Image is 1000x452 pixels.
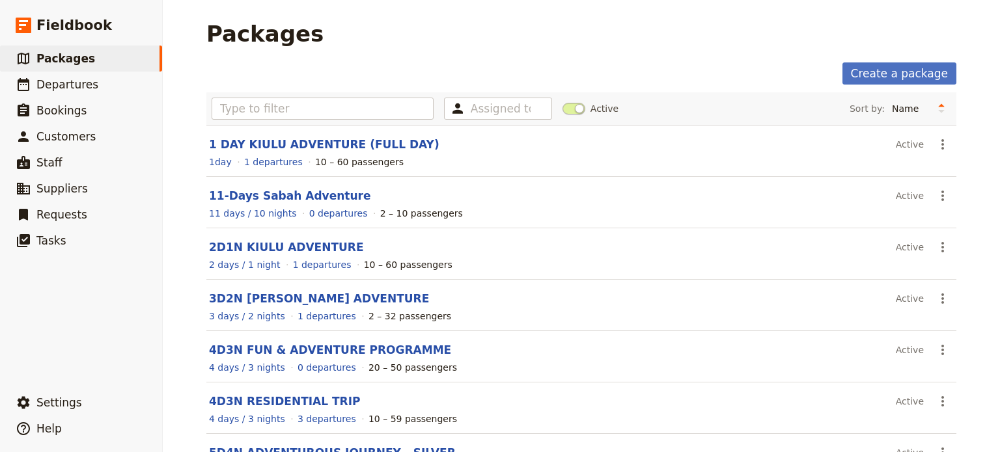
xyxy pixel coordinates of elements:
div: Active [896,236,924,258]
div: 10 – 60 passengers [364,258,452,271]
div: 10 – 59 passengers [368,412,457,425]
div: Active [896,339,924,361]
button: Actions [932,133,954,155]
a: 11-Days Sabah Adventure [209,189,370,202]
input: Type to filter [212,98,434,120]
a: 1 DAY KIULU ADVENTURE (FULL DAY) [209,138,439,151]
span: Fieldbook [36,16,112,35]
span: 1 day [209,157,232,167]
select: Sort by: [886,99,932,118]
span: Customers [36,130,96,143]
button: Change sort direction [932,99,951,118]
div: 2 – 10 passengers [380,207,463,220]
button: Actions [932,185,954,207]
span: Active [590,102,618,115]
span: 4 days / 3 nights [209,414,285,424]
input: Assigned to [471,101,531,116]
a: View the itinerary for this package [209,258,280,271]
button: Actions [932,390,954,412]
button: Actions [932,287,954,310]
span: Staff [36,156,62,169]
a: View the departures for this package [298,412,356,425]
a: View the departures for this package [298,361,356,374]
a: 3D2N [PERSON_NAME] ADVENTURE [209,292,429,305]
button: Actions [932,339,954,361]
a: View the departures for this package [244,155,303,168]
a: View the itinerary for this package [209,361,285,374]
div: Active [896,133,924,155]
div: Active [896,185,924,207]
span: Bookings [36,104,87,117]
a: View the departures for this package [298,310,356,323]
a: View the itinerary for this package [209,207,297,220]
div: Active [896,287,924,310]
span: Packages [36,52,95,65]
span: Departures [36,78,98,91]
div: 20 – 50 passengers [368,361,457,374]
span: 4 days / 3 nights [209,362,285,373]
h1: Packages [206,21,324,47]
button: Actions [932,236,954,258]
div: 2 – 32 passengers [368,310,451,323]
a: 4D3N RESIDENTIAL TRIP [209,395,360,408]
div: Active [896,390,924,412]
a: 2D1N KIULU ADVENTURE [209,241,364,254]
a: Create a package [842,62,956,85]
span: Settings [36,396,82,409]
span: Requests [36,208,87,221]
a: View the departures for this package [309,207,368,220]
span: Suppliers [36,182,88,195]
span: Help [36,422,62,435]
span: Sort by: [850,102,885,115]
div: 10 – 60 passengers [315,155,404,168]
a: View the itinerary for this package [209,155,232,168]
a: View the departures for this package [293,258,352,271]
a: View the itinerary for this package [209,412,285,425]
span: 3 days / 2 nights [209,311,285,321]
span: Tasks [36,234,66,247]
span: 2 days / 1 night [209,259,280,270]
a: View the itinerary for this package [209,310,285,323]
a: 4D3N FUN & ADVENTURE PROGRAMME [209,343,451,356]
span: 11 days / 10 nights [209,208,297,219]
